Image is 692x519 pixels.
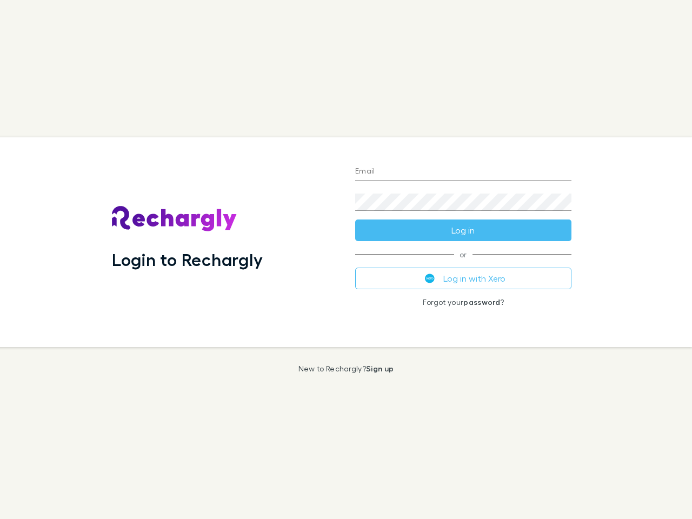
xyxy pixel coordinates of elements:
img: Xero's logo [425,274,435,283]
h1: Login to Rechargly [112,249,263,270]
a: Sign up [366,364,394,373]
a: password [463,297,500,307]
button: Log in [355,219,571,241]
p: New to Rechargly? [298,364,394,373]
img: Rechargly's Logo [112,206,237,232]
button: Log in with Xero [355,268,571,289]
p: Forgot your ? [355,298,571,307]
